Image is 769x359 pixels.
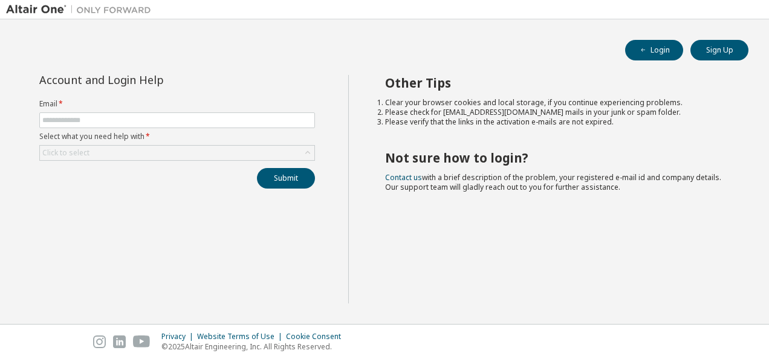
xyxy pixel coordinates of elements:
[690,40,748,60] button: Sign Up
[6,4,157,16] img: Altair One
[39,99,315,109] label: Email
[113,335,126,348] img: linkedin.svg
[385,172,721,192] span: with a brief description of the problem, your registered e-mail id and company details. Our suppo...
[257,168,315,189] button: Submit
[385,108,727,117] li: Please check for [EMAIL_ADDRESS][DOMAIN_NAME] mails in your junk or spam folder.
[93,335,106,348] img: instagram.svg
[39,75,260,85] div: Account and Login Help
[286,332,348,341] div: Cookie Consent
[39,132,315,141] label: Select what you need help with
[133,335,151,348] img: youtube.svg
[197,332,286,341] div: Website Terms of Use
[385,172,422,183] a: Contact us
[42,148,89,158] div: Click to select
[161,332,197,341] div: Privacy
[385,150,727,166] h2: Not sure how to login?
[625,40,683,60] button: Login
[385,98,727,108] li: Clear your browser cookies and local storage, if you continue experiencing problems.
[161,341,348,352] p: © 2025 Altair Engineering, Inc. All Rights Reserved.
[385,75,727,91] h2: Other Tips
[385,117,727,127] li: Please verify that the links in the activation e-mails are not expired.
[40,146,314,160] div: Click to select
